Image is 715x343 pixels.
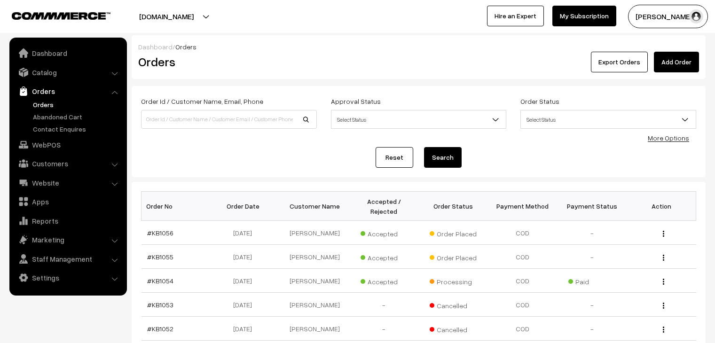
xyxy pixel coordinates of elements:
a: Catalog [12,64,124,81]
a: Customers [12,155,124,172]
th: Order Status [419,192,488,221]
span: Select Status [520,110,696,129]
td: COD [488,293,558,317]
td: - [349,317,419,341]
img: Menu [663,303,664,309]
span: Cancelled [430,298,477,311]
span: Order Placed [430,226,477,239]
a: Website [12,174,124,191]
a: #KB1052 [147,325,173,333]
span: Order Placed [430,250,477,263]
a: Apps [12,193,124,210]
a: Abandoned Cart [31,112,124,122]
h2: Orders [138,55,316,69]
td: COD [488,317,558,341]
th: Order Date [211,192,280,221]
a: More Options [648,134,689,142]
button: Export Orders [591,52,648,72]
td: [PERSON_NAME] [280,317,350,341]
span: Orders [175,43,196,51]
input: Order Id / Customer Name / Customer Email / Customer Phone [141,110,317,129]
td: COD [488,245,558,269]
td: [PERSON_NAME] [280,245,350,269]
th: Customer Name [280,192,350,221]
img: Menu [663,327,664,333]
label: Approval Status [331,96,381,106]
td: [DATE] [211,221,280,245]
td: - [558,221,627,245]
td: - [558,245,627,269]
a: Hire an Expert [487,6,544,26]
a: #KB1055 [147,253,173,261]
td: - [558,317,627,341]
a: #KB1054 [147,277,173,285]
img: Menu [663,255,664,261]
span: Select Status [521,111,696,128]
button: [PERSON_NAME]… [628,5,708,28]
span: Processing [430,274,477,287]
a: Staff Management [12,250,124,267]
td: [DATE] [211,293,280,317]
button: [DOMAIN_NAME] [106,5,227,28]
a: #KB1056 [147,229,173,237]
span: Cancelled [430,322,477,335]
a: Reset [376,147,413,168]
a: Orders [31,100,124,109]
th: Order No [141,192,211,221]
td: [DATE] [211,245,280,269]
td: [PERSON_NAME] [280,221,350,245]
a: Dashboard [12,45,124,62]
td: COD [488,269,558,293]
a: Settings [12,269,124,286]
img: COMMMERCE [12,12,110,19]
td: [PERSON_NAME] [280,269,350,293]
td: [PERSON_NAME] [280,293,350,317]
td: COD [488,221,558,245]
td: - [349,293,419,317]
th: Action [627,192,696,221]
td: [DATE] [211,317,280,341]
a: My Subscription [552,6,616,26]
th: Payment Status [558,192,627,221]
img: user [689,9,703,23]
label: Order Status [520,96,559,106]
span: Select Status [331,111,506,128]
span: Select Status [331,110,507,129]
a: Orders [12,83,124,100]
a: COMMMERCE [12,9,94,21]
a: Contact Enquires [31,124,124,134]
td: [DATE] [211,269,280,293]
button: Search [424,147,462,168]
label: Order Id / Customer Name, Email, Phone [141,96,263,106]
td: - [558,293,627,317]
span: Accepted [361,250,408,263]
a: Reports [12,212,124,229]
span: Accepted [361,226,408,239]
span: Accepted [361,274,408,287]
img: Menu [663,231,664,237]
a: Dashboard [138,43,173,51]
a: Add Order [654,52,699,72]
th: Payment Method [488,192,558,221]
th: Accepted / Rejected [349,192,419,221]
span: Paid [568,274,615,287]
a: #KB1053 [147,301,173,309]
a: Marketing [12,231,124,248]
div: / [138,42,699,52]
a: WebPOS [12,136,124,153]
img: Menu [663,279,664,285]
